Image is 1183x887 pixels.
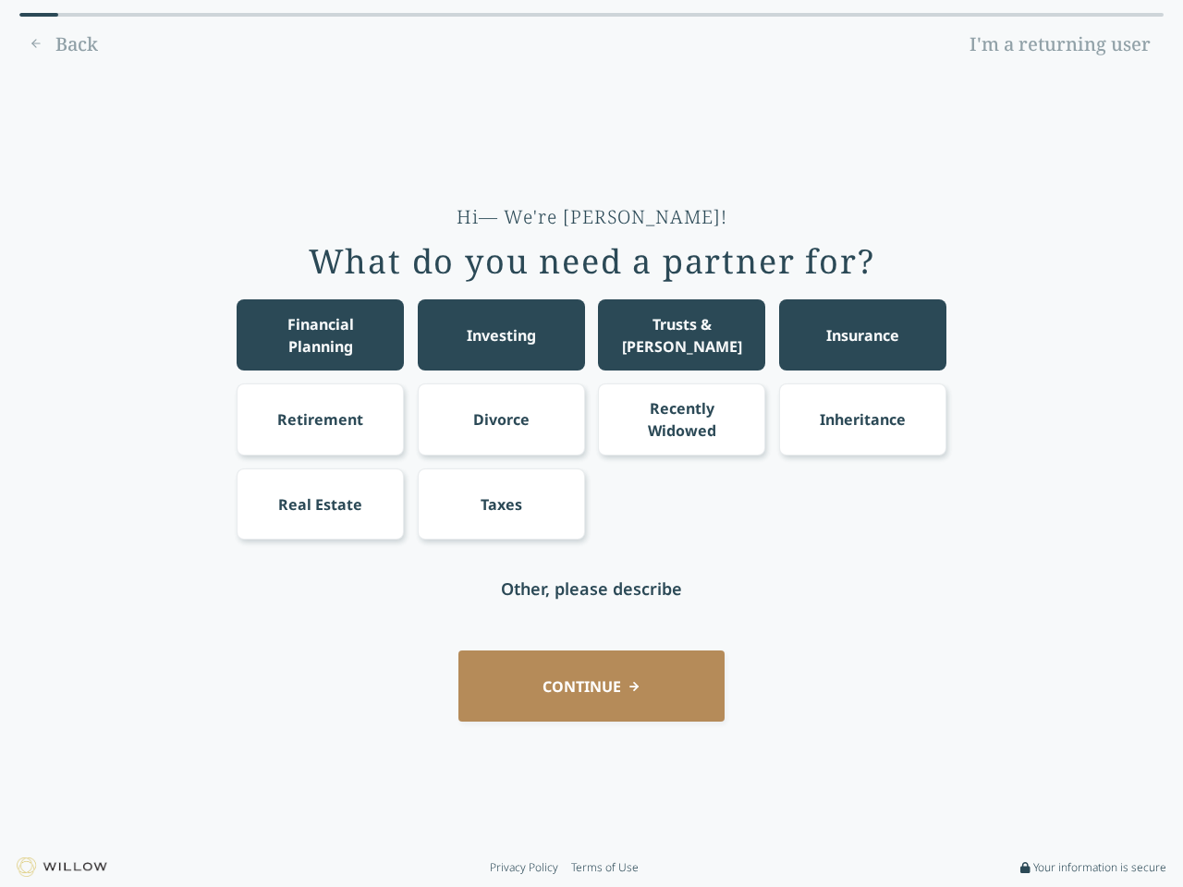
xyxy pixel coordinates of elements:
[820,408,906,431] div: Inheritance
[458,650,725,722] button: CONTINUE
[501,576,682,601] div: Other, please describe
[277,408,363,431] div: Retirement
[481,493,522,516] div: Taxes
[278,493,362,516] div: Real Estate
[616,397,749,442] div: Recently Widowed
[473,408,530,431] div: Divorce
[826,324,899,346] div: Insurance
[254,313,387,358] div: Financial Planning
[19,13,58,17] div: 0% complete
[616,313,749,358] div: Trusts & [PERSON_NAME]
[1033,860,1166,875] span: Your information is secure
[309,243,875,280] div: What do you need a partner for?
[571,860,639,875] a: Terms of Use
[467,324,536,346] div: Investing
[457,204,727,230] div: Hi— We're [PERSON_NAME]!
[17,857,107,877] img: Willow logo
[490,860,558,875] a: Privacy Policy
[957,30,1164,59] a: I'm a returning user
